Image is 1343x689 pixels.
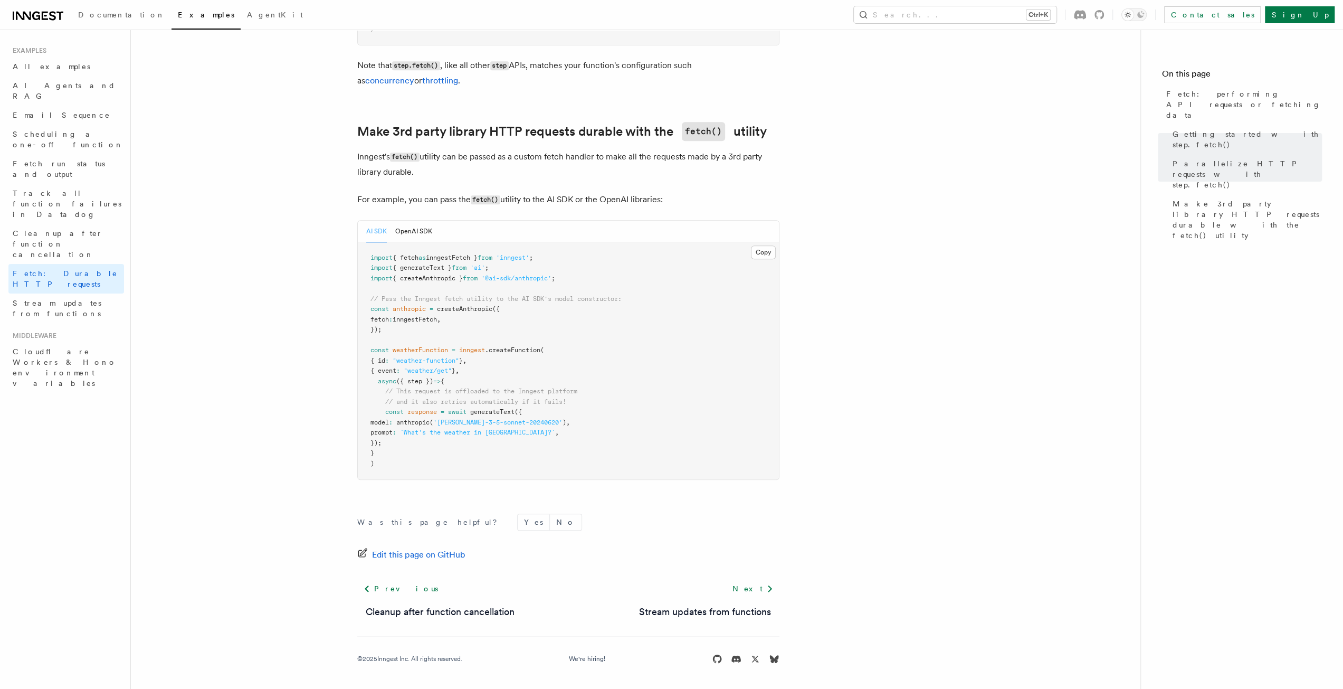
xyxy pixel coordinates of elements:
[357,548,465,562] a: Edit this page on GitHub
[241,3,309,29] a: AgentKit
[13,347,117,388] span: Cloudflare Workers & Hono environment variables
[551,275,555,282] span: ;
[1173,199,1322,241] span: Make 3rd party library HTTP requests durable with the fetch() utility
[8,332,56,340] span: Middleware
[13,269,118,288] span: Fetch: Durable HTTP requests
[481,275,551,282] span: '@ai-sdk/anthropic'
[1168,125,1322,154] a: Getting started with step.fetch()
[13,62,90,71] span: All examples
[550,514,582,530] button: No
[529,254,533,261] span: ;
[393,254,418,261] span: { fetch
[8,46,46,55] span: Examples
[639,605,771,619] a: Stream updates from functions
[378,377,396,385] span: async
[1121,8,1147,21] button: Toggle dark mode
[441,408,444,416] span: =
[470,264,485,271] span: 'ai'
[370,254,393,261] span: import
[396,367,400,374] span: :
[515,408,522,416] span: ({
[418,254,426,261] span: as
[365,75,414,86] a: concurrency
[496,254,529,261] span: 'inngest'
[172,3,241,30] a: Examples
[430,419,433,426] span: (
[441,377,444,385] span: {
[389,316,393,323] span: :
[1168,154,1322,194] a: Parallelize HTTP requests with step.fetch()
[370,326,382,333] span: });
[370,367,396,374] span: { event
[393,357,459,364] span: "weather-function"
[8,224,124,264] a: Cleanup after function cancellation
[370,357,385,364] span: { id
[437,305,492,313] span: createAnthropic
[1026,10,1050,20] kbd: Ctrl+K
[385,398,566,405] span: // and it also retries automatically if it fails!
[370,429,393,436] span: prompt
[437,316,441,323] span: ,
[569,655,605,663] a: We're hiring!
[404,367,452,374] span: "weather/get"
[385,357,389,364] span: :
[13,130,123,149] span: Scheduling a one-off function
[370,295,622,303] span: // Pass the Inngest fetch utility to the AI SDK's model constructor:
[357,58,779,88] p: Note that , like all other APIs, matches your function's configuration such as or .
[1173,129,1322,150] span: Getting started with step.fetch()
[393,346,448,354] span: weatherFunction
[492,305,500,313] span: ({
[452,264,466,271] span: from
[13,111,110,119] span: Email Sequence
[566,419,570,426] span: ,
[393,264,452,271] span: { generateText }
[8,106,124,125] a: Email Sequence
[485,346,540,354] span: .createFunction
[395,221,432,242] button: OpenAI SDK
[390,153,420,162] code: fetch()
[13,189,121,219] span: Track all function failures in Datadog
[357,122,767,141] a: Make 3rd party library HTTP requests durable with thefetch()utility
[366,221,387,242] button: AI SDK
[8,76,124,106] a: AI Agents and RAG
[357,149,779,180] p: Inngest's utility can be passed as a custom fetch handler to make all the requests made by a 3rd ...
[459,357,463,364] span: }
[370,305,389,313] span: const
[13,159,105,178] span: Fetch run status and output
[455,367,459,374] span: ,
[385,408,404,416] span: const
[471,195,500,204] code: fetch()
[485,264,489,271] span: ;
[370,316,389,323] span: fetch
[78,11,165,19] span: Documentation
[1168,194,1322,245] a: Make 3rd party library HTTP requests durable with the fetch() utility
[1265,6,1335,23] a: Sign Up
[370,275,393,282] span: import
[452,346,455,354] span: =
[426,254,478,261] span: inngestFetch }
[448,408,466,416] span: await
[751,246,776,259] button: Copy
[518,514,549,530] button: Yes
[1164,6,1261,23] a: Contact sales
[854,6,1056,23] button: Search...Ctrl+K
[452,367,455,374] span: }
[490,61,509,70] code: step
[463,357,466,364] span: ,
[8,57,124,76] a: All examples
[682,122,725,141] code: fetch()
[8,125,124,154] a: Scheduling a one-off function
[366,605,515,619] a: Cleanup after function cancellation
[407,408,437,416] span: response
[396,377,433,385] span: ({ step })
[470,408,515,416] span: generateText
[385,388,577,395] span: // This request is offloaded to the Inngest platform
[8,342,124,393] a: Cloudflare Workers & Hono environment variables
[357,655,462,663] div: © 2025 Inngest Inc. All rights reserved.
[393,275,463,282] span: { createAnthropic }
[1162,68,1322,84] h4: On this page
[372,548,465,562] span: Edit this page on GitHub
[8,264,124,294] a: Fetch: Durable HTTP requests
[422,75,458,86] a: throttling
[72,3,172,29] a: Documentation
